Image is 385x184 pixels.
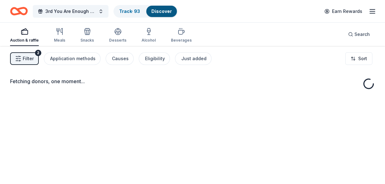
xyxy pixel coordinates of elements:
button: Desserts [109,25,126,46]
button: Track· 93Discover [114,5,178,18]
div: Application methods [50,55,96,62]
div: Causes [112,55,129,62]
button: Beverages [171,25,192,46]
button: Filter2 [10,52,39,65]
button: Just added [175,52,212,65]
div: Fetching donors, one moment... [10,78,375,85]
div: Auction & raffle [10,38,39,43]
span: Search [354,31,370,38]
button: Causes [106,52,134,65]
a: Track· 93 [119,9,140,14]
a: Earn Rewards [321,6,366,17]
span: Sort [358,55,367,62]
button: Search [343,28,375,41]
div: Snacks [80,38,94,43]
button: Eligibility [139,52,170,65]
div: Beverages [171,38,192,43]
div: Desserts [109,38,126,43]
div: Meals [54,38,65,43]
span: Filter [23,55,34,62]
a: Home [10,4,28,19]
div: Alcohol [142,38,156,43]
div: Just added [181,55,207,62]
button: Application methods [44,52,101,65]
a: Discover [151,9,172,14]
div: Eligibility [145,55,165,62]
button: Auction & raffle [10,25,39,46]
div: 2 [35,50,41,56]
button: 3rd You Are Enough Suicide Fundraising Gala [33,5,108,18]
span: 3rd You Are Enough Suicide Fundraising Gala [45,8,96,15]
button: Meals [54,25,65,46]
button: Alcohol [142,25,156,46]
button: Sort [345,52,372,65]
button: Snacks [80,25,94,46]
